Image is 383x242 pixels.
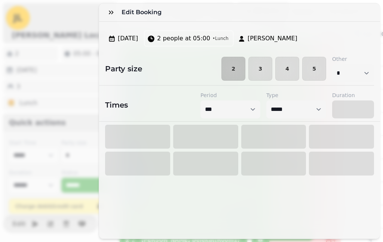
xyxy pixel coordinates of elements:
[248,57,272,81] button: 3
[266,91,326,99] label: Type
[282,66,293,71] span: 4
[212,35,229,41] span: • Lunch
[105,100,128,110] h2: Times
[255,66,266,71] span: 3
[332,55,374,63] label: Other
[302,57,326,81] button: 5
[122,8,165,17] h3: Edit Booking
[275,57,299,81] button: 4
[332,91,374,99] label: Duration
[118,34,138,43] span: [DATE]
[228,66,239,71] span: 2
[157,34,210,43] span: 2 people at 05:00
[221,57,245,81] button: 2
[99,63,142,74] h2: Party size
[309,66,320,71] span: 5
[200,91,260,99] label: Period
[248,34,297,43] span: [PERSON_NAME]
